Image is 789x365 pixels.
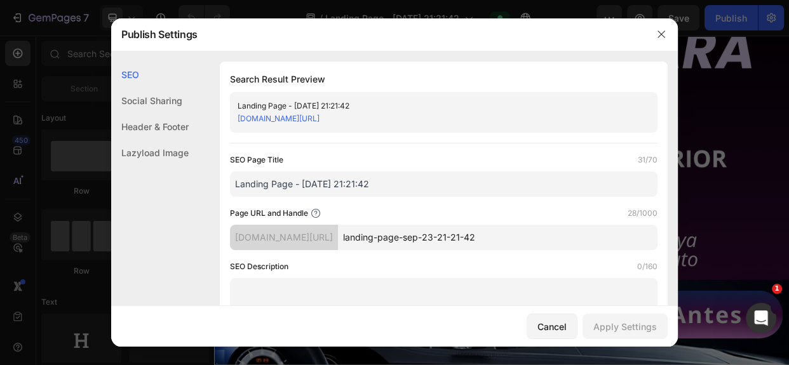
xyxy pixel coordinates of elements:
[230,171,657,197] input: Title
[746,303,776,333] iframe: Intercom live chat
[111,140,189,166] div: Lazyload Image
[230,225,338,250] div: [DOMAIN_NAME][URL]
[238,100,629,112] div: Landing Page - [DATE] 21:21:42
[111,114,189,140] div: Header & Footer
[111,88,189,114] div: Social Sharing
[628,207,657,220] label: 28/1000
[230,154,283,166] label: SEO Page Title
[772,284,782,294] span: 1
[537,320,567,333] div: Cancel
[111,62,189,88] div: SEO
[111,18,645,51] div: Publish Settings
[638,154,657,166] label: 31/70
[230,207,308,220] label: Page URL and Handle
[593,320,657,333] div: Apply Settings
[338,225,657,250] input: Handle
[583,314,668,339] button: Apply Settings
[238,114,320,123] a: [DOMAIN_NAME][URL]
[637,260,657,273] label: 0/160
[230,72,657,87] h1: Search Result Preview
[527,314,577,339] button: Cancel
[230,260,288,273] label: SEO Description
